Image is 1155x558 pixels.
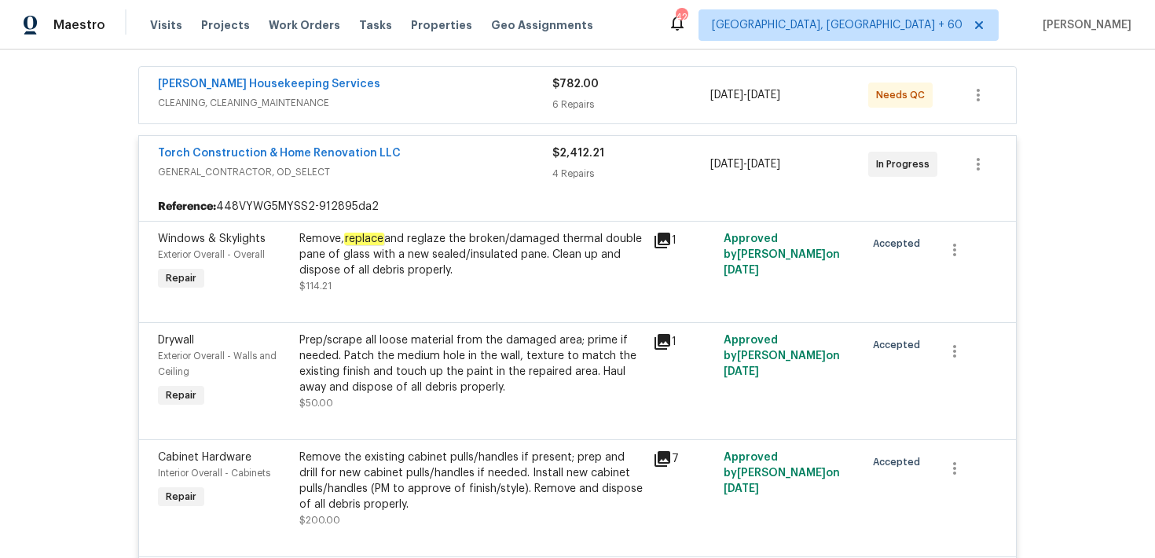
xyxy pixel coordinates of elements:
[552,166,710,182] div: 4 Repairs
[299,398,333,408] span: $50.00
[150,17,182,33] span: Visits
[676,9,687,25] div: 421
[299,516,340,525] span: $200.00
[724,233,840,276] span: Approved by [PERSON_NAME] on
[158,95,552,111] span: CLEANING, CLEANING_MAINTENANCE
[873,337,926,353] span: Accepted
[876,87,931,103] span: Needs QC
[158,351,277,376] span: Exterior Overall - Walls and Ceiling
[724,483,759,494] span: [DATE]
[653,450,714,468] div: 7
[53,17,105,33] span: Maestro
[159,270,203,286] span: Repair
[747,159,780,170] span: [DATE]
[653,332,714,351] div: 1
[873,454,926,470] span: Accepted
[552,79,599,90] span: $782.00
[712,17,962,33] span: [GEOGRAPHIC_DATA], [GEOGRAPHIC_DATA] + 60
[201,17,250,33] span: Projects
[299,281,332,291] span: $114.21
[873,236,926,251] span: Accepted
[344,233,384,245] em: replace
[653,231,714,250] div: 1
[158,335,194,346] span: Drywall
[158,452,251,463] span: Cabinet Hardware
[158,468,270,478] span: Interior Overall - Cabinets
[159,489,203,505] span: Repair
[158,164,552,180] span: GENERAL_CONTRACTOR, OD_SELECT
[158,199,216,215] b: Reference:
[159,387,203,403] span: Repair
[158,148,401,159] a: Torch Construction & Home Renovation LLC
[552,148,604,159] span: $2,412.21
[724,335,840,377] span: Approved by [PERSON_NAME] on
[724,265,759,276] span: [DATE]
[1036,17,1131,33] span: [PERSON_NAME]
[411,17,472,33] span: Properties
[359,20,392,31] span: Tasks
[158,79,380,90] a: [PERSON_NAME] Housekeeping Services
[491,17,593,33] span: Geo Assignments
[269,17,340,33] span: Work Orders
[299,332,643,395] div: Prep/scrape all loose material from the damaged area; prime if needed. Patch the medium hole in t...
[710,87,780,103] span: -
[158,233,266,244] span: Windows & Skylights
[710,156,780,172] span: -
[724,366,759,377] span: [DATE]
[710,90,743,101] span: [DATE]
[139,193,1016,221] div: 448VYWG5MYSS2-912895da2
[552,97,710,112] div: 6 Repairs
[724,452,840,494] span: Approved by [PERSON_NAME] on
[710,159,743,170] span: [DATE]
[299,450,643,512] div: Remove the existing cabinet pulls/handles if present; prep and drill for new cabinet pulls/handle...
[876,156,936,172] span: In Progress
[299,231,643,278] div: Remove, and reglaze the broken/damaged thermal double pane of glass with a new sealed/insulated p...
[747,90,780,101] span: [DATE]
[158,250,265,259] span: Exterior Overall - Overall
